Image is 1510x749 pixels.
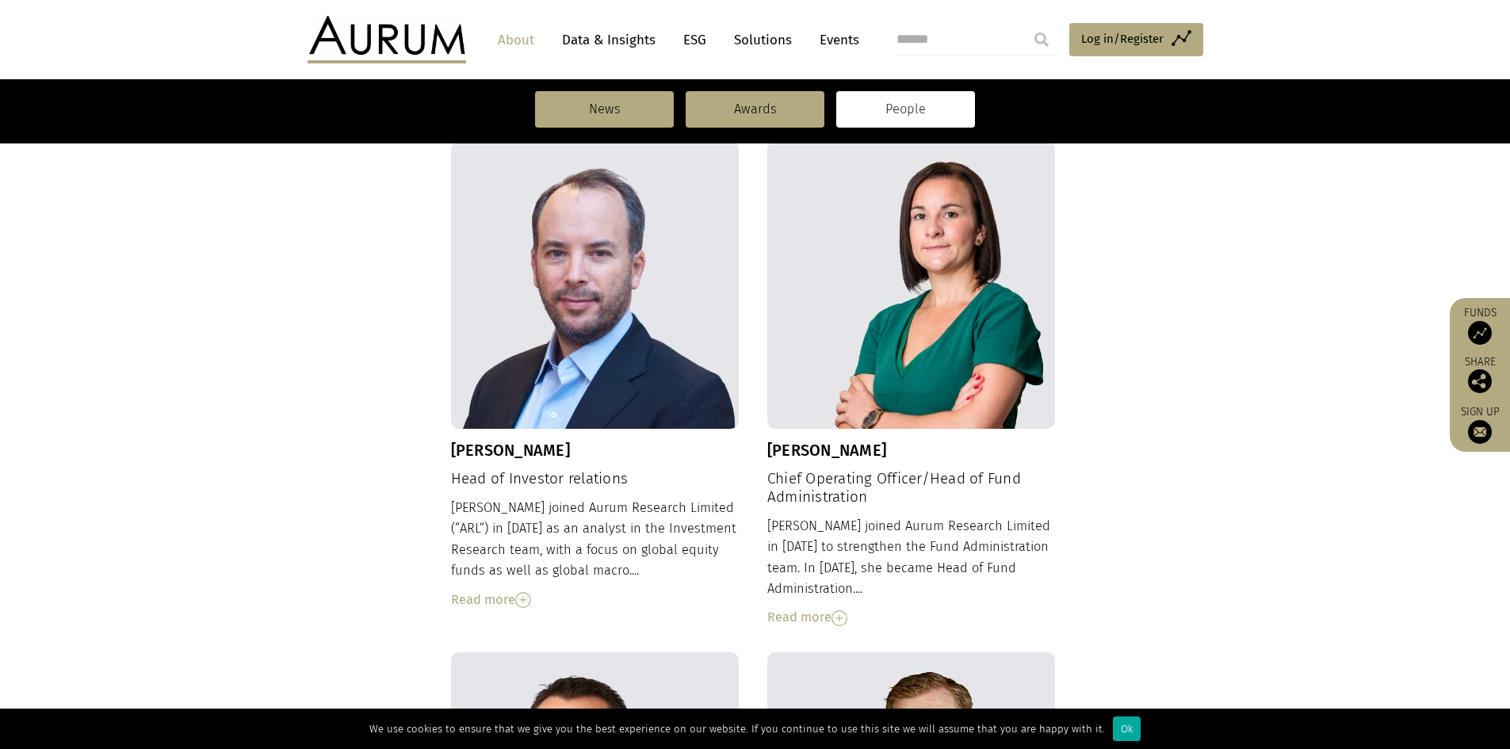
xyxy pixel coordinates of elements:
[1458,306,1502,345] a: Funds
[535,91,674,128] a: News
[1458,405,1502,444] a: Sign up
[554,25,663,55] a: Data & Insights
[726,25,800,55] a: Solutions
[767,607,1056,628] div: Read more
[1468,420,1492,444] img: Sign up to our newsletter
[812,25,859,55] a: Events
[686,91,824,128] a: Awards
[1081,29,1164,48] span: Log in/Register
[308,16,466,63] img: Aurum
[490,25,542,55] a: About
[515,592,531,608] img: Read More
[767,441,1056,460] h3: [PERSON_NAME]
[1113,717,1141,741] div: Ok
[1458,357,1502,393] div: Share
[675,25,714,55] a: ESG
[1468,321,1492,345] img: Access Funds
[1026,24,1057,55] input: Submit
[831,610,847,626] img: Read More
[1468,369,1492,393] img: Share this post
[451,441,740,460] h3: [PERSON_NAME]
[451,498,740,610] div: [PERSON_NAME] joined Aurum Research Limited (“ARL”) in [DATE] as an analyst in the Investment Res...
[451,590,740,610] div: Read more
[1069,23,1203,56] a: Log in/Register
[767,516,1056,629] div: [PERSON_NAME] joined Aurum Research Limited in [DATE] to strengthen the Fund Administration team....
[451,470,740,488] h4: Head of Investor relations
[767,470,1056,506] h4: Chief Operating Officer/Head of Fund Administration
[836,91,975,128] a: People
